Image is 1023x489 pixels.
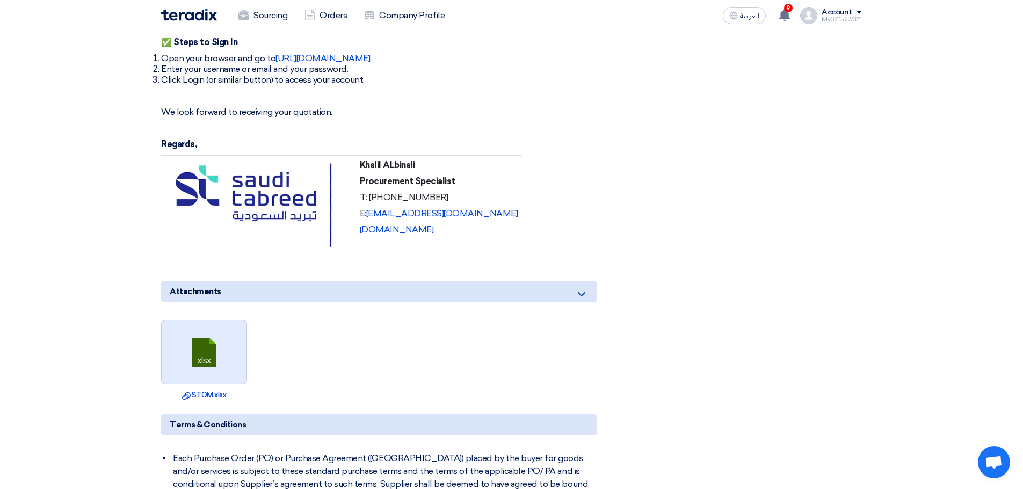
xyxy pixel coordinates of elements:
a: Company Profile [355,4,453,27]
strong: Regards, [161,139,197,149]
li: Click Login (or similar button) to access your account. [161,75,597,85]
a: STOM.xlsx [164,390,244,400]
span: 9 [784,4,793,12]
p: We look forward to receiving your quotation. [161,107,597,118]
p: E: [360,208,518,219]
div: Account [822,8,852,17]
a: [DOMAIN_NAME] [360,224,434,235]
div: Open chat [978,446,1010,478]
strong: ✅ Steps to Sign In [161,37,237,47]
div: My03115227321 [822,17,862,23]
span: العربية [740,12,759,20]
li: Enter your username or email and your password. [161,64,597,75]
p: T: [PHONE_NUMBER] [360,192,518,203]
img: profile_test.png [800,7,817,24]
a: [URL][DOMAIN_NAME] [275,53,370,63]
a: Sourcing [230,4,296,27]
span: Attachments [170,286,221,297]
img: A logo with blue and green text AI-generated content may be incorrect. [165,160,352,251]
span: Terms & Conditions [170,419,246,430]
button: العربية [723,7,766,24]
li: Open your browser and go to . [161,53,597,64]
strong: Procurement Specialist [360,176,455,186]
a: Orders [296,4,355,27]
a: [EMAIL_ADDRESS][DOMAIN_NAME] [366,208,518,218]
strong: Khalil ALbinali [360,160,415,170]
img: Teradix logo [161,9,217,21]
